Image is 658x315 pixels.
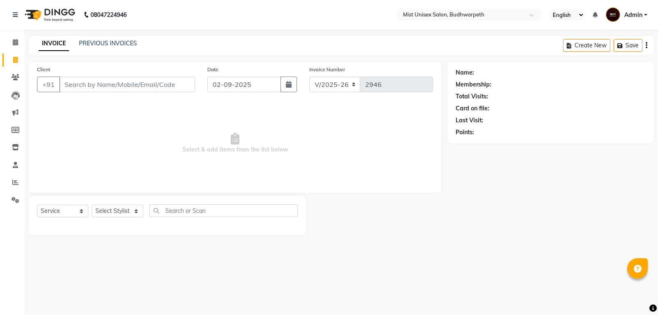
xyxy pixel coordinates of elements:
[563,39,610,52] button: Create New
[456,104,489,113] div: Card on file:
[21,3,77,26] img: logo
[623,282,650,307] iframe: chat widget
[37,102,433,184] span: Select & add items from the list below
[456,80,491,89] div: Membership:
[90,3,127,26] b: 08047224946
[79,40,137,47] a: PREVIOUS INVOICES
[37,66,50,73] label: Client
[39,36,69,51] a: INVOICE
[149,204,298,217] input: Search or Scan
[614,39,642,52] button: Save
[456,92,488,101] div: Total Visits:
[309,66,345,73] label: Invoice Number
[456,128,474,137] div: Points:
[624,11,642,19] span: Admin
[37,77,60,92] button: +91
[456,116,483,125] div: Last Visit:
[606,7,620,22] img: Admin
[456,68,474,77] div: Name:
[207,66,218,73] label: Date
[59,77,195,92] input: Search by Name/Mobile/Email/Code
